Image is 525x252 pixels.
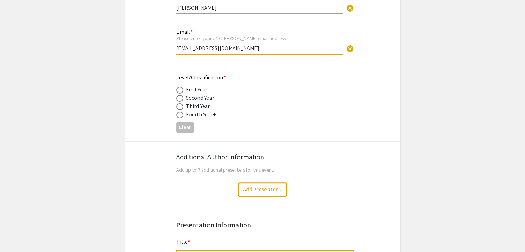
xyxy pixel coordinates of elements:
button: Clear [343,1,357,15]
div: Please enter your UNC [PERSON_NAME] email address [176,35,343,41]
button: Add Presenter 2 [238,182,287,197]
div: Additional Author Information [176,152,349,162]
input: Type Here [176,45,343,52]
div: Third Year [186,102,210,110]
span: Add up to 7 additional presenters for this event. [176,166,274,173]
span: cancel [346,45,354,53]
mat-label: Level/Classification [176,74,226,81]
iframe: Chat [5,221,29,247]
mat-label: Email [176,28,193,36]
input: Type Here [176,4,343,11]
div: Fourth Year+ [186,110,216,119]
div: First Year [186,86,208,94]
div: Presentation Information [176,220,349,230]
mat-label: Title [176,238,191,245]
button: Clear [176,122,194,133]
span: cancel [346,4,354,12]
button: Clear [343,41,357,55]
div: Second Year [186,94,214,102]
